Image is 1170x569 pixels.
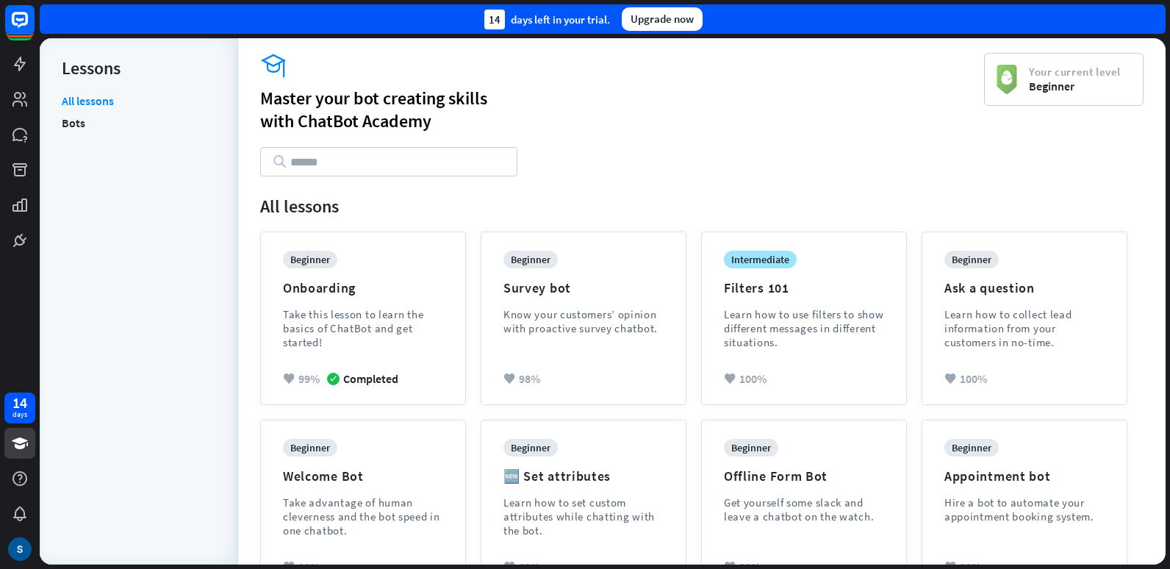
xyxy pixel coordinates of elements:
[944,439,999,457] div: beginner
[283,495,443,537] div: Take advantage of human cleverness and the bot speed in one chatbot.
[298,371,320,386] span: 99%
[260,195,1144,218] div: All lessons
[283,307,443,349] div: Take this lesson to learn the basics of ChatBot and get started!
[622,7,703,31] div: Upgrade now
[739,371,767,386] span: 100%
[519,371,540,386] span: 98%
[283,468,364,484] div: Welcome Bot
[724,373,736,384] i: heart
[283,373,295,384] i: heart
[484,10,505,29] div: 14
[283,251,337,268] div: beginner
[503,307,664,335] div: Know your customers’ opinion with proactive survey chatbot.
[724,279,789,296] div: Filters 101
[503,439,558,457] div: beginner
[724,439,778,457] div: beginner
[283,279,356,296] div: Onboarding
[944,279,1035,296] div: Ask a question
[724,495,884,523] div: Get yourself some slack and leave a chatbot on the watch.
[327,371,398,386] div: Completed
[724,468,828,484] div: Offline Form Bot
[12,396,27,409] div: 14
[944,495,1105,523] div: Hire a bot to automate your appointment booking system.
[1029,79,1121,93] span: Beginner
[944,468,1051,484] div: Appointment bot
[260,53,984,79] i: academy
[960,371,987,386] span: 100%
[1029,65,1121,79] span: Your current level
[12,409,27,420] div: days
[484,10,610,29] div: days left in your trial.
[724,307,884,349] div: Learn how to use filters to show different messages in different situations.
[260,87,984,132] div: Master your bot creating skills with ChatBot Academy
[283,439,337,457] div: beginner
[62,93,114,112] a: All lessons
[503,495,664,537] div: Learn how to set custom attributes while chatting with the bot.
[12,6,56,50] button: Open LiveChat chat widget
[503,468,611,484] div: 🆕 Set attributes
[944,251,999,268] div: beginner
[503,251,558,268] div: beginner
[62,57,216,79] div: Lessons
[4,393,35,423] a: 14 days
[724,251,797,268] div: intermediate
[944,373,956,384] i: heart
[944,307,1105,349] div: Learn how to collect lead information from your customers in no-time.
[503,373,515,384] i: heart
[62,112,85,134] a: Bots
[503,279,571,296] div: Survey bot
